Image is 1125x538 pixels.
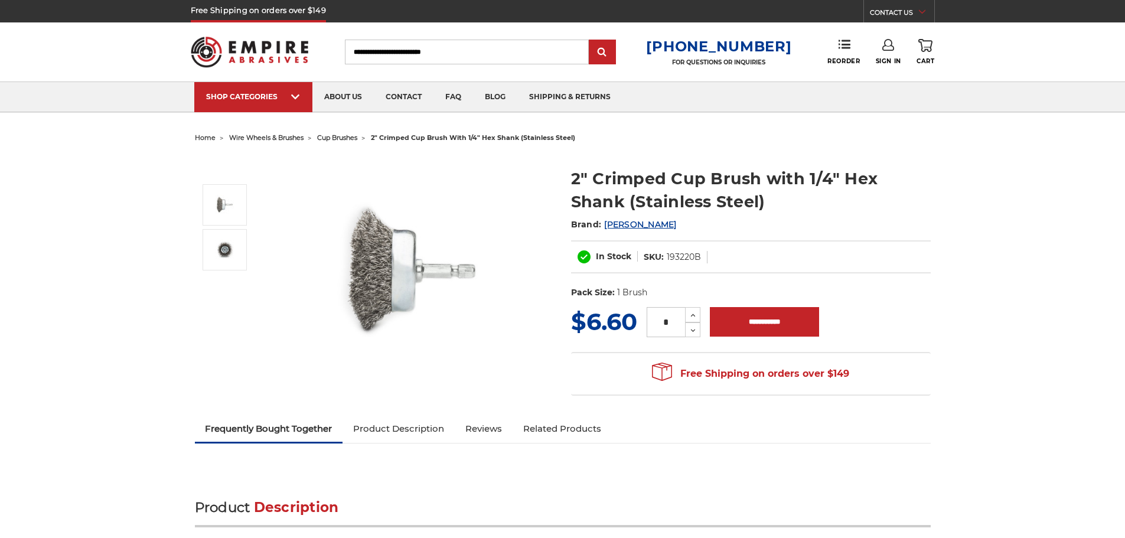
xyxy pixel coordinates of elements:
p: FOR QUESTIONS OR INQUIRIES [646,58,791,66]
span: Reorder [827,57,860,65]
a: about us [312,82,374,112]
span: Cart [917,57,934,65]
img: 2" Crimped Cup Brush 193220B [296,155,532,391]
span: Sign In [876,57,901,65]
a: Cart [917,39,934,65]
dt: SKU: [644,251,664,263]
span: Free Shipping on orders over $149 [652,362,849,386]
span: $6.60 [571,307,637,336]
a: shipping & returns [517,82,622,112]
span: 2" crimped cup brush with 1/4" hex shank (stainless steel) [371,133,575,142]
a: wire wheels & brushes [229,133,304,142]
span: Brand: [571,219,602,230]
img: Empire Abrasives [191,29,309,75]
a: Reviews [455,416,513,442]
a: cup brushes [317,133,357,142]
dd: 1 Brush [617,286,647,299]
a: blog [473,82,517,112]
a: Product Description [343,416,455,442]
a: home [195,133,216,142]
a: faq [433,82,473,112]
a: [PHONE_NUMBER] [646,38,791,55]
a: Related Products [513,416,612,442]
a: CONTACT US [870,6,934,22]
a: Reorder [827,39,860,64]
span: Description [254,499,339,516]
h1: 2" Crimped Cup Brush with 1/4" Hex Shank (Stainless Steel) [571,167,931,213]
a: Frequently Bought Together [195,416,343,442]
img: 2" Crimped Cup Brush with 1/4" Shank [210,235,240,265]
dt: Pack Size: [571,286,615,299]
a: [PERSON_NAME] [604,219,676,230]
img: 2" Crimped Cup Brush 193220B [210,190,240,220]
input: Submit [591,41,614,64]
span: Product [195,499,250,516]
span: In Stock [596,251,631,262]
a: contact [374,82,433,112]
div: SHOP CATEGORIES [206,92,301,101]
dd: 193220B [667,251,701,263]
